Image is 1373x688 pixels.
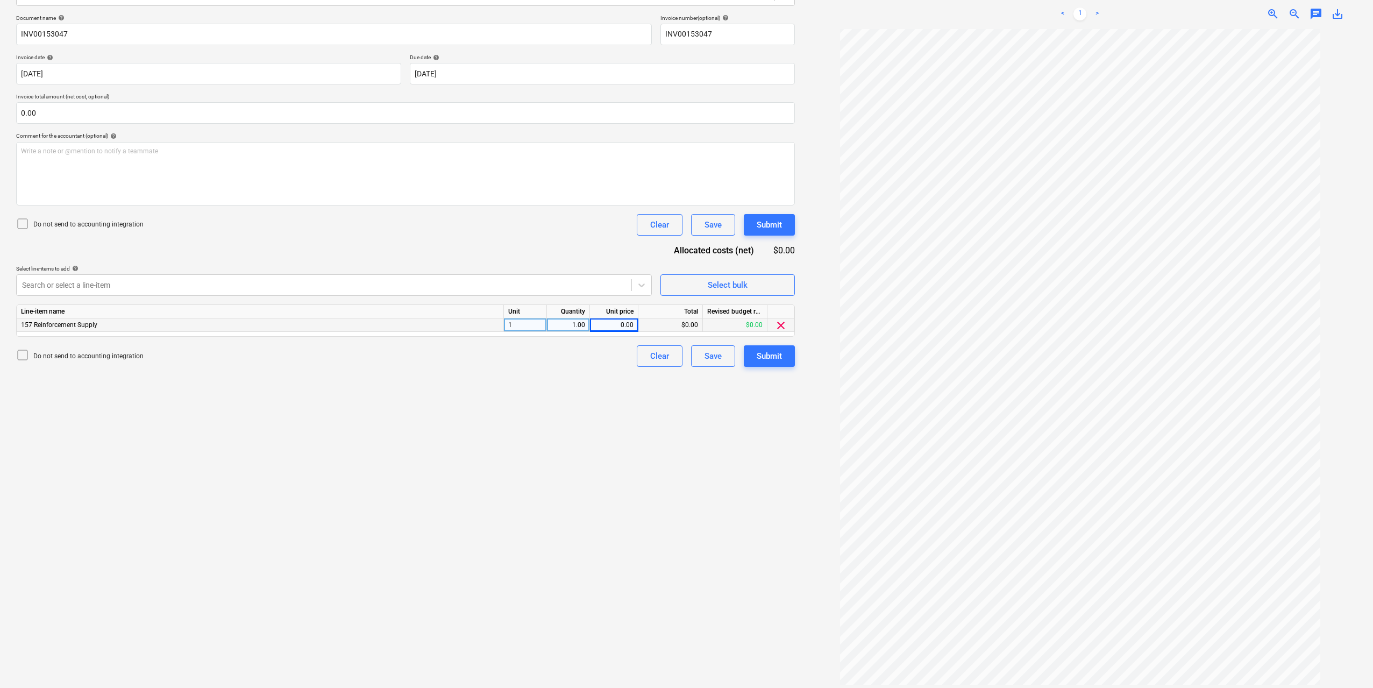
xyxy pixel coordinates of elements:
span: zoom_in [1267,8,1279,20]
div: Unit [504,305,547,318]
div: Clear [650,218,669,232]
a: Next page [1091,8,1104,20]
input: Invoice number [660,24,795,45]
div: Save [705,218,722,232]
div: Total [638,305,703,318]
div: Allocated costs (net) [655,244,771,257]
div: Select bulk [708,278,748,292]
span: help [45,54,53,61]
div: Revised budget remaining [703,305,767,318]
span: chat [1310,8,1322,20]
div: Submit [757,349,782,363]
a: Page 1 is your current page [1073,8,1086,20]
div: $0.00 [638,318,703,332]
div: Document name [16,15,652,22]
p: Invoice total amount (net cost, optional) [16,93,795,102]
div: 1 [504,318,547,332]
button: Submit [744,214,795,236]
button: Clear [637,345,682,367]
div: 0.00 [594,318,634,332]
button: Select bulk [660,274,795,296]
span: help [720,15,729,21]
span: help [108,133,117,139]
span: 157 Reinforcement Supply [21,321,97,329]
div: Quantity [547,305,590,318]
span: save_alt [1331,8,1344,20]
div: Save [705,349,722,363]
span: help [431,54,439,61]
span: help [70,265,79,272]
div: Unit price [590,305,638,318]
div: Line-item name [17,305,504,318]
div: Select line-items to add [16,265,652,272]
input: Invoice total amount (net cost, optional) [16,102,795,124]
button: Save [691,214,735,236]
p: Do not send to accounting integration [33,352,144,361]
p: Do not send to accounting integration [33,220,144,229]
div: 1.00 [551,318,585,332]
span: zoom_out [1288,8,1301,20]
a: Previous page [1056,8,1069,20]
button: Save [691,345,735,367]
div: Invoice number (optional) [660,15,795,22]
div: $0.00 [703,318,767,332]
span: help [56,15,65,21]
div: Due date [410,54,795,61]
div: Clear [650,349,669,363]
div: Comment for the accountant (optional) [16,132,795,139]
div: Submit [757,218,782,232]
input: Due date not specified [410,63,795,84]
button: Clear [637,214,682,236]
input: Invoice date not specified [16,63,401,84]
button: Submit [744,345,795,367]
span: clear [774,319,787,332]
div: Invoice date [16,54,401,61]
div: $0.00 [771,244,795,257]
input: Document name [16,24,652,45]
iframe: Chat Widget [1319,636,1373,688]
